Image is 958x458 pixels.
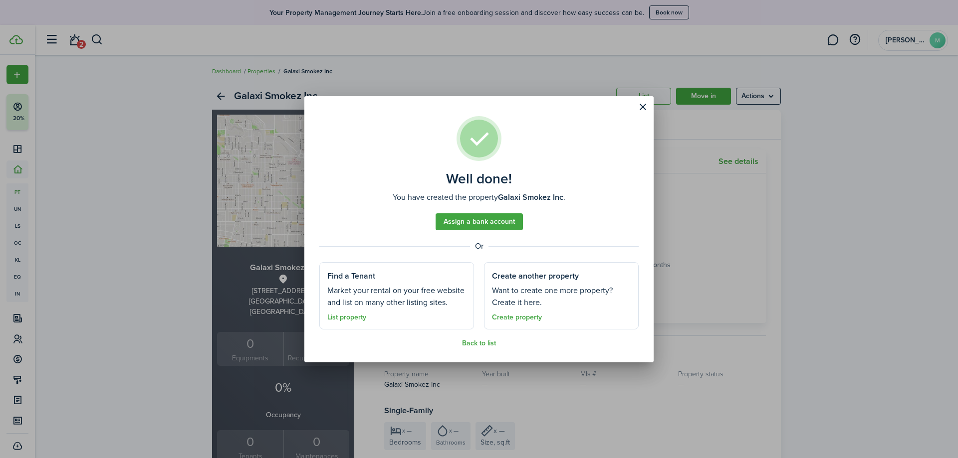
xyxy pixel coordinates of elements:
well-done-section-title: Create another property [492,270,579,282]
a: List property [327,313,366,321]
a: Assign a bank account [436,213,523,230]
well-done-section-title: Find a Tenant [327,270,375,282]
a: Create property [492,313,542,321]
button: Close modal [634,99,651,116]
well-done-separator: Or [319,240,639,252]
well-done-title: Well done! [446,171,512,187]
well-done-description: You have created the property . [393,191,565,203]
well-done-section-description: Want to create one more property? Create it here. [492,285,631,308]
well-done-section-description: Market your rental on your free website and list on many other listing sites. [327,285,466,308]
b: Galaxi Smokez Inc [498,191,563,203]
a: Back to list [462,339,496,347]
